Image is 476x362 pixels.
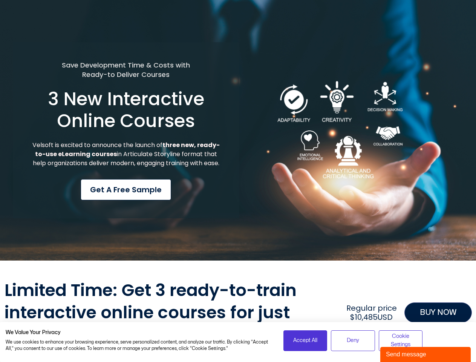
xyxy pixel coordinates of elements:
a: Get a Free Sample [81,179,171,200]
span: BUY NOW [420,307,456,319]
button: Accept all cookies [283,330,328,351]
strong: three new, ready-to-use eLearning courses [35,141,220,158]
a: BUY NOW [404,302,472,323]
span: Cookie Settings [384,332,418,349]
span: Get a Free Sample [90,184,162,195]
iframe: chat widget [380,345,472,362]
p: We use cookies to enhance your browsing experience, serve personalized content, and analyze our t... [6,339,272,352]
span: Deny [347,336,359,345]
button: Deny all cookies [331,330,375,351]
span: Accept All [293,336,317,345]
h5: Save Development Time & Costs with Ready-to Deliver Courses [31,60,221,79]
p: Velsoft is excited to announce the launch of in Articulate Storyline format that help organizatio... [31,141,221,168]
h1: 3 New Interactive Online Courses [31,88,221,132]
button: Adjust cookie preferences [379,330,423,351]
h2: We Value Your Privacy [6,329,272,336]
h2: Limited Time: Get 3 ready-to-train interactive online courses for just $3,300USD [5,279,339,346]
h2: Regular price $10,485USD [343,304,400,322]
